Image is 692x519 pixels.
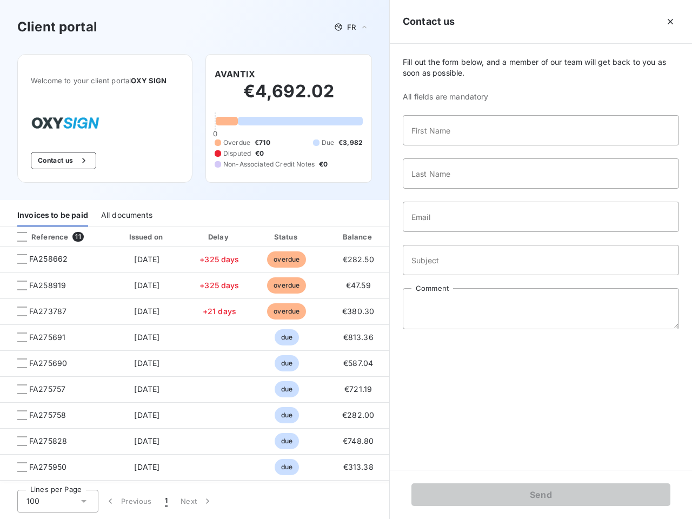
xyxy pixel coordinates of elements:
[17,17,97,37] h3: Client portal
[267,277,306,294] span: overdue
[403,14,455,29] h5: Contact us
[215,81,363,113] h2: €4,692.02
[26,496,39,507] span: 100
[134,307,159,316] span: [DATE]
[29,384,65,395] span: FA275757
[134,436,159,445] span: [DATE]
[275,381,299,397] span: due
[17,204,88,227] div: Invoices to be paid
[134,255,159,264] span: [DATE]
[347,23,356,31] span: FR
[223,149,251,158] span: Disputed
[134,281,159,290] span: [DATE]
[101,204,152,227] div: All documents
[267,303,306,320] span: overdue
[29,280,66,291] span: FA258919
[403,202,679,232] input: placeholder
[343,436,374,445] span: €748.80
[213,129,217,138] span: 0
[29,462,66,473] span: FA275950
[199,255,239,264] span: +325 days
[174,490,219,513] button: Next
[255,138,270,148] span: €710
[29,358,67,369] span: FA275690
[110,231,184,242] div: Issued on
[9,232,68,242] div: Reference
[134,462,159,471] span: [DATE]
[403,91,679,102] span: All fields are mandatory
[403,158,679,189] input: placeholder
[323,231,394,242] div: Balance
[29,306,66,317] span: FA273787
[29,436,67,447] span: FA275828
[31,111,100,135] img: Company logo
[215,68,255,81] h6: AVANTIX
[275,329,299,345] span: due
[223,159,315,169] span: Non-Associated Credit Notes
[403,115,679,145] input: placeholder
[203,307,236,316] span: +21 days
[189,231,250,242] div: Delay
[403,57,679,78] span: Fill out the form below, and a member of our team will get back to you as soon as possible.
[346,281,371,290] span: €47.59
[344,384,372,394] span: €721.19
[72,232,83,242] span: 11
[31,152,96,169] button: Contact us
[165,496,168,507] span: 1
[338,138,363,148] span: €3,982
[29,410,66,421] span: FA275758
[343,255,374,264] span: €282.50
[158,490,174,513] button: 1
[98,490,158,513] button: Previous
[275,433,299,449] span: due
[31,76,179,85] span: Welcome to your client portal
[29,332,65,343] span: FA275691
[403,245,679,275] input: placeholder
[134,384,159,394] span: [DATE]
[275,355,299,371] span: due
[342,307,374,316] span: €380.30
[343,462,374,471] span: €313.38
[255,149,264,158] span: €0
[223,138,250,148] span: Overdue
[134,332,159,342] span: [DATE]
[255,231,319,242] div: Status
[267,251,306,268] span: overdue
[275,459,299,475] span: due
[199,281,239,290] span: +325 days
[319,159,328,169] span: €0
[411,483,670,506] button: Send
[134,358,159,368] span: [DATE]
[134,410,159,420] span: [DATE]
[131,76,167,85] span: OXY SIGN
[343,332,374,342] span: €813.36
[275,407,299,423] span: due
[322,138,334,148] span: Due
[29,254,68,265] span: FA258662
[343,358,373,368] span: €587.04
[342,410,374,420] span: €282.00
